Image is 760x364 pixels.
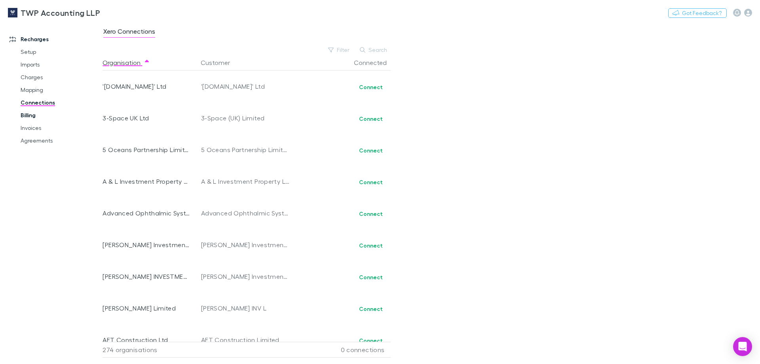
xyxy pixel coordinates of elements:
[103,27,155,38] span: Xero Connections
[103,166,190,197] div: A & L Investment Property Limited
[201,261,290,292] div: [PERSON_NAME] Investments Portfolio Limited
[13,109,107,122] a: Billing
[201,197,290,229] div: Advanced Ophthalmic Systems Ltd
[13,122,107,134] a: Invoices
[8,8,17,17] img: TWP Accounting LLP's Logo
[324,45,354,55] button: Filter
[13,134,107,147] a: Agreements
[354,177,388,187] button: Connect
[354,336,388,345] button: Connect
[103,292,190,324] div: [PERSON_NAME] Limited
[13,46,107,58] a: Setup
[201,324,290,356] div: AET Construction Limited
[201,102,290,134] div: 3-Space (UK) Limited
[354,55,396,71] button: Connected
[354,209,388,219] button: Connect
[13,96,107,109] a: Connections
[201,71,290,102] div: '[DOMAIN_NAME]' Ltd
[354,273,388,282] button: Connect
[201,229,290,261] div: [PERSON_NAME] Investments Limited
[103,324,190,356] div: AET Construction Ltd
[3,3,105,22] a: TWP Accounting LLP
[103,229,190,261] div: [PERSON_NAME] Investments Ltd
[668,8,727,18] button: Got Feedback?
[354,241,388,250] button: Connect
[103,71,190,102] div: '[DOMAIN_NAME]' Ltd
[103,102,190,134] div: 3-Space UK Ltd
[201,292,290,324] div: [PERSON_NAME] INV L
[2,33,107,46] a: Recharges
[201,55,239,71] button: Customer
[13,71,107,84] a: Charges
[13,84,107,96] a: Mapping
[356,45,392,55] button: Search
[103,342,198,358] div: 274 organisations
[201,166,290,197] div: A & L Investment Property Limited
[354,82,388,92] button: Connect
[103,197,190,229] div: Advanced Ophthalmic Systems Ltd
[103,134,190,166] div: 5 Oceans Partnership Limited
[21,8,100,17] h3: TWP Accounting LLP
[354,304,388,314] button: Connect
[103,55,150,71] button: Organisation
[103,261,190,292] div: [PERSON_NAME] INVESTMENTS PORTFOLIO LIMITED
[293,342,388,358] div: 0 connections
[201,134,290,166] div: 5 Oceans Partnership Limited
[13,58,107,71] a: Imports
[354,114,388,124] button: Connect
[354,146,388,155] button: Connect
[733,337,752,356] div: Open Intercom Messenger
